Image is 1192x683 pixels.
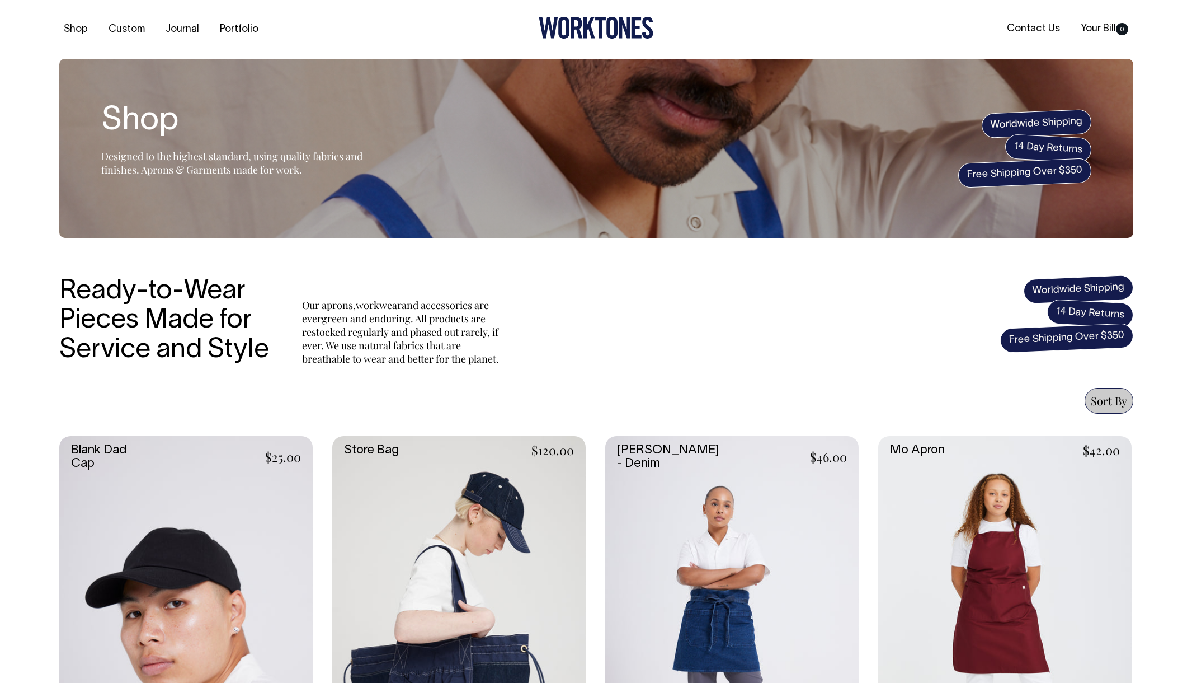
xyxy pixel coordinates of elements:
span: Worldwide Shipping [981,109,1092,138]
span: Free Shipping Over $350 [958,158,1092,188]
span: 14 Day Returns [1004,134,1091,163]
span: 14 Day Returns [1046,300,1133,329]
a: Portfolio [215,20,263,39]
a: Journal [161,20,204,39]
span: Designed to the highest standard, using quality fabrics and finishes. Aprons & Garments made for ... [101,149,362,176]
span: 0 [1116,23,1128,35]
a: Contact Us [1002,20,1064,38]
span: Sort By [1091,393,1127,408]
a: Custom [104,20,149,39]
a: Your Bill0 [1076,20,1133,38]
span: Free Shipping Over $350 [1000,323,1134,353]
span: Worldwide Shipping [1023,275,1134,304]
h3: Ready-to-Wear Pieces Made for Service and Style [59,277,277,366]
a: Shop [59,20,92,39]
a: workwear [356,298,402,312]
p: Our aprons, and accessories are evergreen and enduring. All products are restocked regularly and ... [302,298,503,366]
h2: Shop [101,104,381,139]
